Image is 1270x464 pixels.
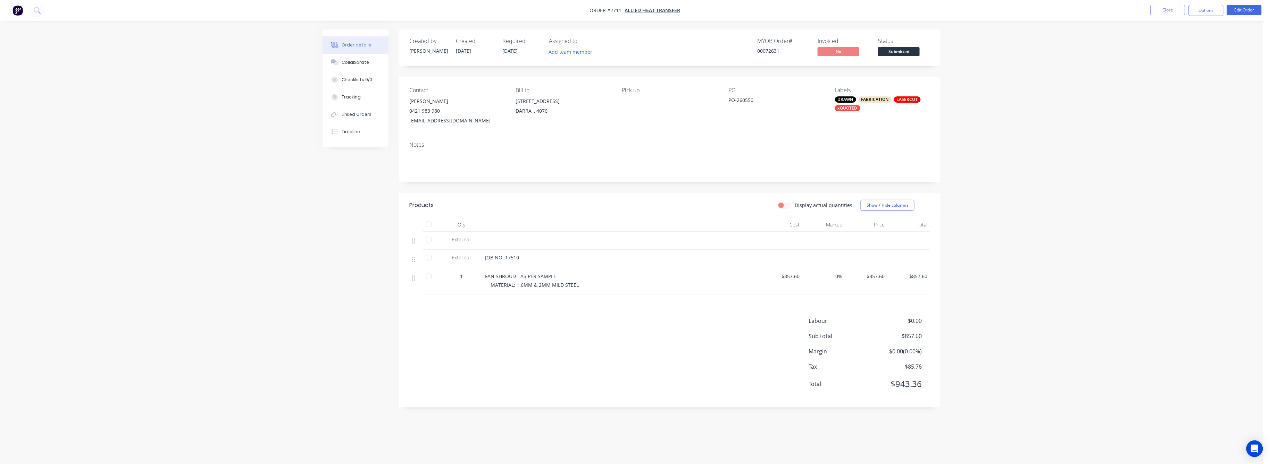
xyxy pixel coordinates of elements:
[443,254,479,261] span: External
[809,332,870,340] span: Sub total
[870,378,922,390] span: $943.36
[456,38,494,44] div: Created
[409,141,930,148] div: Notes
[545,47,596,57] button: Add team member
[485,254,519,261] span: JOB NO. 17510
[441,218,482,232] div: Qty
[342,129,360,135] div: Timeline
[485,273,556,280] span: FAN SHROUD - AS PER SAMPLE
[549,38,618,44] div: Assigned to
[549,47,596,57] button: Add team member
[323,54,388,71] button: Collaborate
[870,317,922,325] span: $0.00
[409,87,504,94] div: Contact
[409,38,448,44] div: Created by
[878,47,920,58] button: Submitted
[1189,5,1223,16] button: Options
[763,273,800,280] span: $857.60
[805,273,843,280] span: 0%
[491,282,579,288] span: MATERIAL: 1.6MM & 2MM MILD STEEL
[809,317,870,325] span: Labour
[516,106,611,116] div: DARRA, , 4076
[625,7,680,14] a: Allied Heat Transfer
[409,106,504,116] div: 0421 983 980
[516,96,611,119] div: [STREET_ADDRESS]DARRA, , 4076
[888,218,930,232] div: Total
[12,5,23,16] img: Factory
[835,87,930,94] div: Labels
[870,332,922,340] span: $857.60
[809,347,870,355] span: Margin
[516,87,611,94] div: Bill to
[323,123,388,140] button: Timeline
[323,36,388,54] button: Order details
[456,48,471,54] span: [DATE]
[443,236,479,243] span: External
[803,218,845,232] div: Markup
[891,273,928,280] span: $857.60
[590,7,625,14] span: Order #2711 -
[342,111,372,118] div: Linked Orders
[878,47,920,56] span: Submitted
[323,71,388,88] button: Checklists 0/0
[848,273,885,280] span: $857.60
[409,201,434,209] div: Products
[409,96,504,126] div: [PERSON_NAME]0421 983 980[EMAIL_ADDRESS][DOMAIN_NAME]
[861,200,914,211] button: Show / Hide columns
[622,87,717,94] div: Pick up
[894,96,921,103] div: LASERCUT
[1246,440,1263,457] div: Open Intercom Messenger
[409,47,448,54] div: [PERSON_NAME]
[728,96,815,106] div: PO-260550
[728,87,824,94] div: PO
[342,59,369,66] div: Collaborate
[878,38,930,44] div: Status
[795,201,852,209] label: Display actual quantities
[818,47,859,56] span: No
[870,362,922,371] span: $85.76
[870,347,922,355] span: $0.00 ( 0.00 %)
[757,47,809,54] div: 00072631
[342,42,371,48] div: Order details
[323,88,388,106] button: Tracking
[845,218,888,232] div: Price
[809,362,870,371] span: Tax
[1151,5,1185,15] button: Close
[342,94,361,100] div: Tracking
[342,77,373,83] div: Checklists 0/0
[760,218,803,232] div: Cost
[757,38,809,44] div: MYOB Order #
[818,38,870,44] div: Invoiced
[835,105,860,111] div: xQUOTED
[460,273,463,280] span: 1
[809,380,870,388] span: Total
[323,106,388,123] button: Linked Orders
[502,48,518,54] span: [DATE]
[835,96,856,103] div: DRAWN
[1227,5,1262,15] button: Edit Order
[409,116,504,126] div: [EMAIL_ADDRESS][DOMAIN_NAME]
[409,96,504,106] div: [PERSON_NAME]
[859,96,892,103] div: FABRICATION
[502,38,541,44] div: Required
[516,96,611,106] div: [STREET_ADDRESS]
